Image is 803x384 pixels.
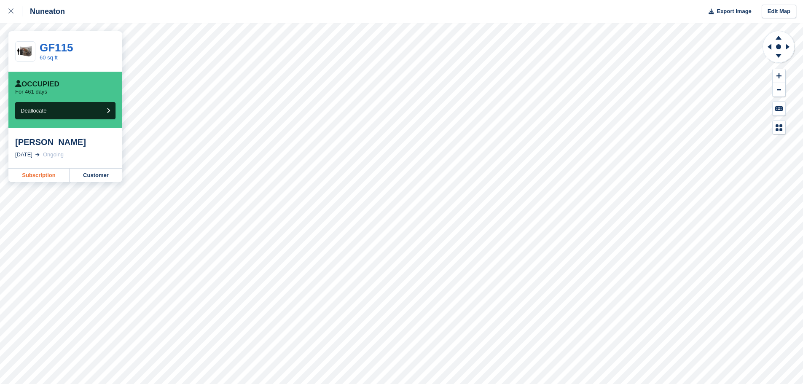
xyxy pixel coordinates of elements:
[15,80,59,89] div: Occupied
[773,102,785,115] button: Keyboard Shortcuts
[43,150,64,159] div: Ongoing
[21,107,46,114] span: Deallocate
[717,7,751,16] span: Export Image
[40,54,58,61] a: 60 sq ft
[40,41,73,54] a: GF115
[8,169,70,182] a: Subscription
[15,137,115,147] div: [PERSON_NAME]
[16,44,35,59] img: 60-sqft-unit.jpg
[35,153,40,156] img: arrow-right-light-icn-cde0832a797a2874e46488d9cf13f60e5c3a73dbe684e267c42b8395dfbc2abf.svg
[22,6,65,16] div: Nuneaton
[773,69,785,83] button: Zoom In
[15,102,115,119] button: Deallocate
[15,150,32,159] div: [DATE]
[15,89,47,95] p: For 461 days
[704,5,752,19] button: Export Image
[70,169,122,182] a: Customer
[773,83,785,97] button: Zoom Out
[762,5,796,19] a: Edit Map
[773,121,785,134] button: Map Legend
